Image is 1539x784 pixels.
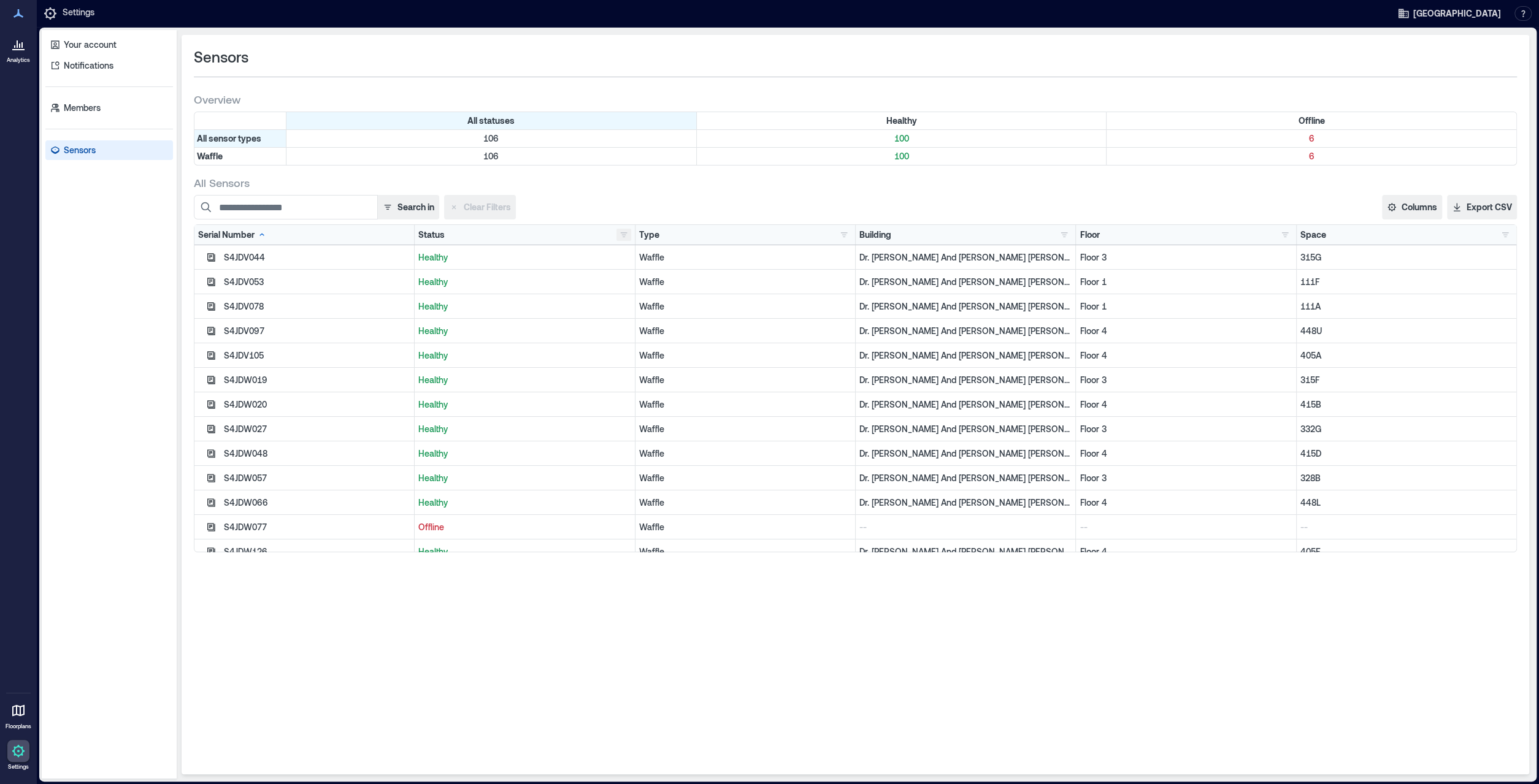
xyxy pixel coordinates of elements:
p: Floor 4 [1080,497,1292,509]
div: Waffle [639,398,851,411]
p: Settings [8,763,29,771]
p: 415D [1300,447,1513,460]
p: Floor 3 [1080,423,1292,435]
p: Healthy [418,423,631,435]
p: Analytics [7,56,30,64]
div: Status [418,229,445,241]
p: 100 [699,150,1104,162]
p: -- [859,521,1072,533]
div: Filter by Status: Offline [1107,112,1516,129]
button: Columns [1382,195,1442,219]
p: Dr. [PERSON_NAME] And [PERSON_NAME] [PERSON_NAME] [859,447,1072,460]
p: -- [1300,521,1513,533]
div: Waffle [639,276,851,288]
p: Floor 1 [1080,276,1292,288]
p: Healthy [418,546,631,558]
p: Floor 3 [1080,251,1292,264]
div: S4JDV053 [224,276,410,288]
div: S4JDV105 [224,349,410,362]
p: Sensors [64,144,96,156]
span: [GEOGRAPHIC_DATA] [1413,7,1501,20]
p: Dr. [PERSON_NAME] And [PERSON_NAME] [PERSON_NAME] [859,398,1072,411]
span: Sensors [194,47,248,67]
p: 415B [1300,398,1513,411]
p: Members [64,102,101,114]
p: Floor 4 [1080,349,1292,362]
div: Waffle [639,251,851,264]
p: Healthy [418,300,631,313]
p: Healthy [418,276,631,288]
a: Sensors [45,140,173,160]
div: S4JDW126 [224,546,410,558]
p: Healthy [418,398,631,411]
p: Healthy [418,349,631,362]
p: 448L [1300,497,1513,509]
div: S4JDW019 [224,374,410,386]
div: S4JDW048 [224,447,410,460]
div: Serial Number [198,229,267,241]
p: Floor 3 [1080,374,1292,386]
p: Healthy [418,497,631,509]
p: Offline [418,521,631,533]
div: S4JDW057 [224,472,410,484]
p: Dr. [PERSON_NAME] And [PERSON_NAME] [PERSON_NAME] [859,325,1072,337]
div: S4JDV078 [224,300,410,313]
p: Floorplans [6,723,31,730]
p: 315G [1300,251,1513,264]
p: -- [1080,521,1292,533]
div: Filter by Type: Waffle [194,148,286,165]
div: S4JDV044 [224,251,410,264]
p: 6 [1109,150,1514,162]
p: Dr. [PERSON_NAME] And [PERSON_NAME] [PERSON_NAME] [859,423,1072,435]
p: 405A [1300,349,1513,362]
div: Waffle [639,300,851,313]
p: Floor 4 [1080,325,1292,337]
div: Waffle [639,447,851,460]
div: Building [859,229,891,241]
p: Dr. [PERSON_NAME] And [PERSON_NAME] [PERSON_NAME] [859,251,1072,264]
div: Type [639,229,659,241]
p: 448U [1300,325,1513,337]
div: Floor [1080,229,1099,241]
p: Dr. [PERSON_NAME] And [PERSON_NAME] [PERSON_NAME] [859,349,1072,362]
button: Clear Filters [444,195,516,219]
a: Notifications [45,56,173,75]
div: Waffle [639,423,851,435]
div: S4JDW027 [224,423,410,435]
a: Members [45,98,173,118]
div: All sensor types [194,130,286,147]
p: Floor 1 [1080,300,1292,313]
p: 111A [1300,300,1513,313]
p: Notifications [64,59,113,72]
p: 106 [289,150,694,162]
button: Export CSV [1447,195,1517,219]
a: Analytics [3,29,34,67]
p: Healthy [418,325,631,337]
span: All Sensors [194,175,250,190]
p: 100 [699,132,1104,145]
button: [GEOGRAPHIC_DATA] [1394,4,1505,23]
div: Waffle [639,349,851,362]
div: S4JDW077 [224,521,410,533]
div: Waffle [639,521,851,533]
div: Waffle [639,497,851,509]
div: S4JDW020 [224,398,410,411]
p: Dr. [PERSON_NAME] And [PERSON_NAME] [PERSON_NAME] [859,300,1072,313]
p: 315F [1300,374,1513,386]
span: Overview [194,92,240,107]
p: Healthy [418,374,631,386]
a: Your account [45,35,173,55]
p: Your account [64,39,117,51]
p: Dr. [PERSON_NAME] And [PERSON_NAME] [PERSON_NAME] [859,472,1072,484]
div: All statuses [286,112,697,129]
p: Healthy [418,251,631,264]
p: Healthy [418,447,631,460]
p: Dr. [PERSON_NAME] And [PERSON_NAME] [PERSON_NAME] [859,497,1072,509]
div: Waffle [639,546,851,558]
p: Floor 3 [1080,472,1292,484]
div: Filter by Status: Healthy [697,112,1107,129]
div: Waffle [639,374,851,386]
div: Space [1300,229,1326,241]
div: S4JDV097 [224,325,410,337]
p: Dr. [PERSON_NAME] And [PERSON_NAME] [PERSON_NAME] [859,374,1072,386]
